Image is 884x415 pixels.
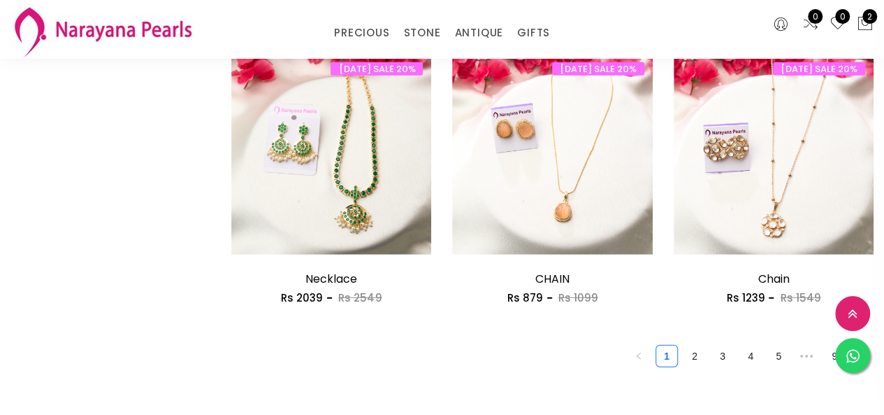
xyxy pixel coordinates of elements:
li: Previous Page [628,345,650,367]
a: 9 [824,346,845,367]
a: Necklace [305,271,357,287]
a: GIFTS [517,22,550,43]
a: 0 [829,15,846,34]
a: ANTIQUE [454,22,503,43]
span: ••• [795,345,818,367]
a: 1 [656,346,677,367]
li: 5 [767,345,790,367]
button: 2 [857,15,874,34]
a: 0 [802,15,819,34]
span: Rs 1099 [558,290,598,305]
a: 5 [768,346,789,367]
li: 3 [711,345,734,367]
a: PRECIOUS [334,22,389,43]
span: Rs 2039 [281,290,323,305]
span: 0 [808,9,823,24]
span: Rs 2549 [338,290,382,305]
button: left [628,345,650,367]
li: 4 [739,345,762,367]
a: CHAIN [535,271,570,287]
span: Rs 1239 [726,290,765,305]
li: 1 [655,345,678,367]
span: [DATE] SALE 20% [773,62,865,76]
span: 0 [835,9,850,24]
span: Rs 879 [507,290,543,305]
a: STONE [403,22,440,43]
li: 2 [683,345,706,367]
span: Rs 1549 [780,290,820,305]
a: 3 [712,346,733,367]
a: Chain [758,271,789,287]
li: 9 [823,345,846,367]
a: 2 [684,346,705,367]
span: left [635,352,643,360]
span: [DATE] SALE 20% [331,62,423,76]
span: [DATE] SALE 20% [552,62,644,76]
li: Next 5 Pages [795,345,818,367]
a: 4 [740,346,761,367]
span: 2 [862,9,877,24]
